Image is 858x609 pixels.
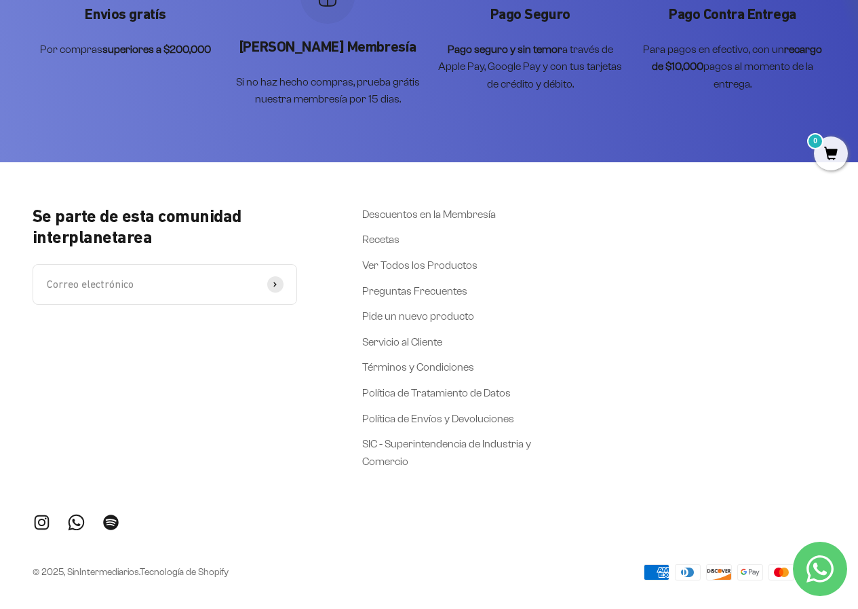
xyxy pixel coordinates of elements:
p: Para pagos en efectivo, con un pagos al momento de la entrega. [640,41,825,93]
a: Pide un nuevo producto [362,308,474,325]
a: Tecnología de Shopify [140,567,229,577]
a: Ver Todos los Productos [362,257,477,274]
p: Pago Seguro [437,5,623,24]
a: Servicio al Cliente [362,333,442,351]
a: Preguntas Frecuentes [362,282,467,300]
a: SIC - Superintendencia de Industria y Comercio [362,435,532,470]
strong: Pago seguro y sin temor [448,43,562,55]
a: Recetas [362,231,399,248]
a: Términos y Condiciones [362,358,474,376]
a: Política de Envíos y Devoluciones [362,410,514,428]
p: Pago Contra Entrega [640,5,825,24]
p: [PERSON_NAME] Membresía [235,37,421,57]
a: Síguenos en Instagram [33,513,51,532]
p: a través de Apple Pay, Google Pay y con tus tarjetas de crédito y débito. [437,41,623,93]
p: Si no haz hecho compras, prueba grátis nuestra membresía por 15 dias. [235,73,421,108]
a: Política de Tratamiento de Datos [362,384,511,402]
a: Descuentos en la Membresía [362,206,496,223]
mark: 0 [807,133,823,149]
a: Síguenos en Spotify [102,513,120,532]
a: Síguenos en WhatsApp [67,513,85,532]
p: Por compras [40,41,211,58]
p: Envios gratís [40,5,211,24]
p: Se parte de esta comunidad interplanetarea [33,206,297,248]
strong: superiores a $200,000 [102,43,211,55]
a: 0 [814,147,848,162]
p: © 2025, SinIntermediarios. [33,565,229,580]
